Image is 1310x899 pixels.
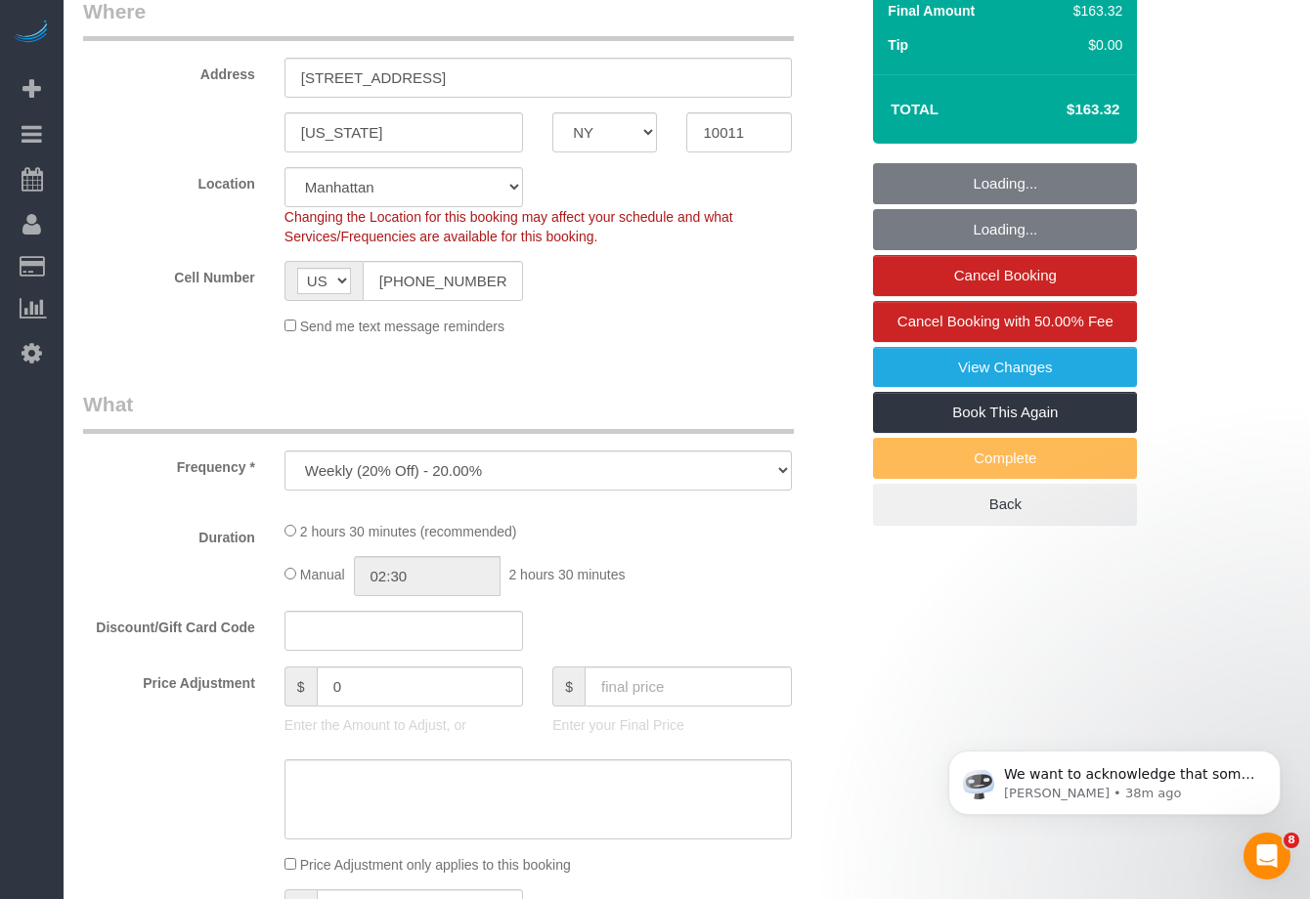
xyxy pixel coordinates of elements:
iframe: Intercom notifications message [919,709,1310,846]
a: Cancel Booking with 50.00% Fee [873,301,1137,342]
p: Enter your Final Price [552,715,791,735]
span: $ [284,666,317,706]
legend: What [83,390,794,434]
label: Price Adjustment [68,666,270,693]
label: Location [68,167,270,193]
div: $0.00 [1066,35,1122,55]
span: Cancel Booking with 50.00% Fee [897,313,1113,329]
span: $ [552,666,585,706]
input: Cell Number [363,261,523,301]
label: Frequency * [68,450,270,477]
input: Zip Code [686,112,791,152]
a: Cancel Booking [873,255,1137,296]
span: Price Adjustment only applies to this booking [300,857,571,873]
strong: Total [891,101,939,117]
label: Final Amount [888,1,975,21]
span: Manual [300,567,345,582]
span: Send me text message reminders [300,319,504,334]
p: Enter the Amount to Adjust, or [284,715,523,735]
a: Back [873,484,1137,525]
input: final price [585,666,792,706]
img: Automaid Logo [12,20,51,47]
iframe: Intercom live chat [1244,833,1290,879]
label: Cell Number [68,261,270,287]
span: 8 [1284,833,1299,848]
label: Discount/Gift Card Code [68,611,270,637]
label: Address [68,58,270,84]
div: $163.32 [1066,1,1122,21]
input: City [284,112,523,152]
h4: $163.32 [1008,102,1119,118]
a: Book This Again [873,392,1137,433]
label: Duration [68,521,270,547]
a: View Changes [873,347,1137,388]
label: Tip [888,35,908,55]
span: Changing the Location for this booking may affect your schedule and what Services/Frequencies are... [284,209,733,244]
span: 2 hours 30 minutes (recommended) [300,524,517,539]
span: 2 hours 30 minutes [508,567,625,582]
